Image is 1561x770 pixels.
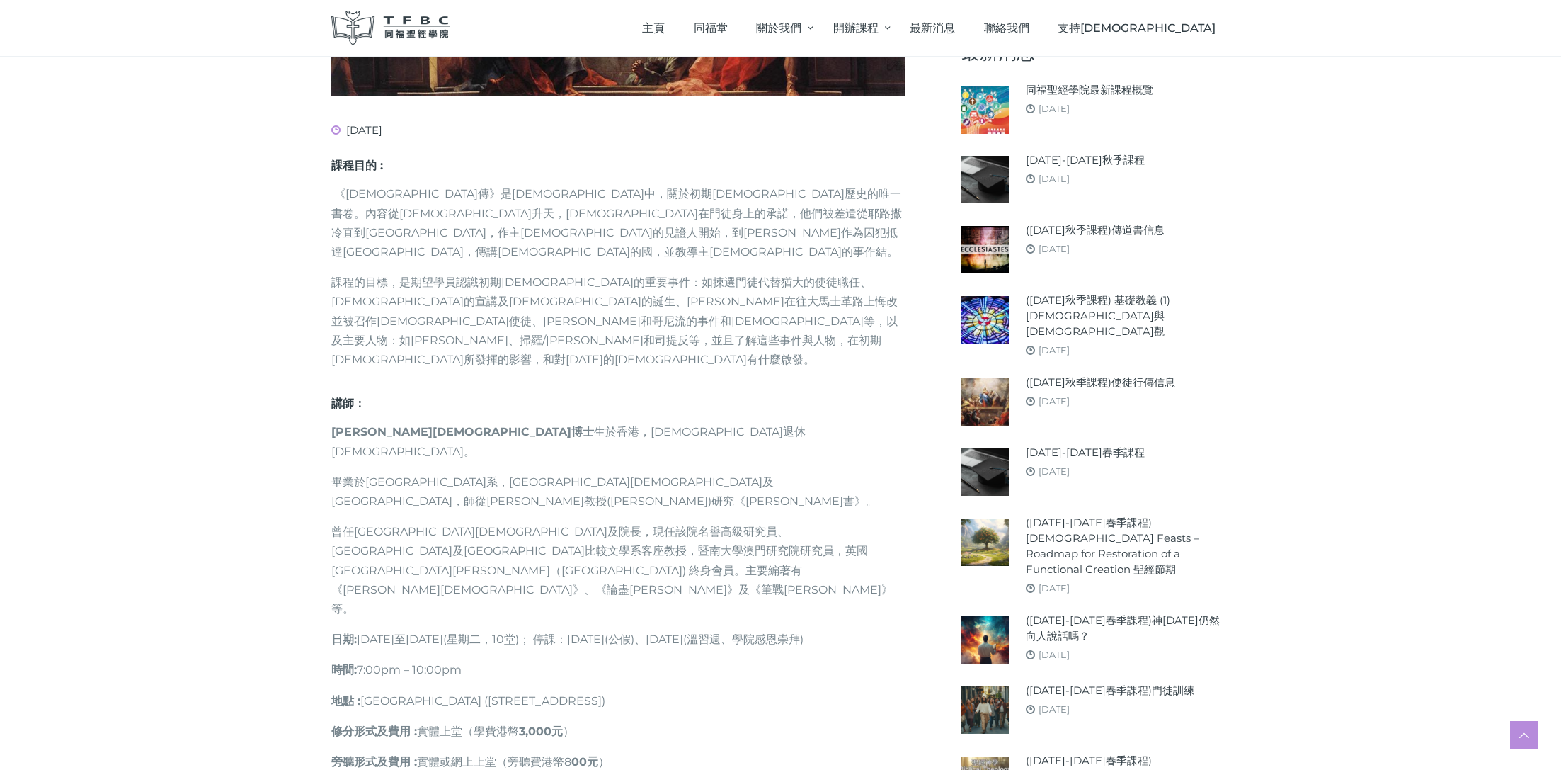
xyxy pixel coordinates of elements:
span: 課程目的 : [331,159,383,172]
a: [DATE] [1039,395,1070,407]
img: 同福聖經學院 TFBC [331,11,450,45]
p: 畢業於[GEOGRAPHIC_DATA]系，[GEOGRAPHIC_DATA][DEMOGRAPHIC_DATA]及[GEOGRAPHIC_DATA]，師從[PERSON_NAME]教授([PE... [331,472,905,511]
a: 同福聖經學院最新課程概覽 [1026,82,1153,98]
img: (2024-25年春季課程) Biblical Feasts – Roadmap for Restoration of a Functional Creation 聖經節期 [961,519,1009,566]
strong: 時間 [331,663,354,676]
a: [DATE] [1039,465,1070,477]
strong: 日期 [331,633,354,646]
a: [DATE] [1039,173,1070,184]
p: 7:00pm – 10:00pm [331,660,905,679]
strong: 地點 : [331,694,360,708]
img: 2024-25年春季課程 [961,448,1009,496]
p: 實體上堂（學費港幣 ） [331,722,905,741]
span: 聯絡我們 [984,21,1029,35]
a: 主頁 [628,7,680,49]
a: 同福堂 [679,7,742,49]
span: 支持[DEMOGRAPHIC_DATA] [1058,21,1216,35]
a: [DATE] [1039,103,1070,114]
p: [DATE]至[DATE](星期二，10堂)； 停課：[DATE](公假)、[DATE](溫習週、學院感恩崇拜) [331,630,905,649]
strong: [PERSON_NAME][DEMOGRAPHIC_DATA]博士 [331,425,594,438]
a: ([DATE]-[DATE]春季課程)門徒訓練 [1026,683,1194,698]
span: 開辦課程 [833,21,879,35]
img: (2025年秋季課程)傳道書信息 [961,226,1009,273]
a: [DATE] [1039,649,1070,660]
strong: 3,000元 [519,725,563,738]
a: [DATE]-[DATE]秋季課程 [1026,152,1145,168]
a: 最新消息 [896,7,970,49]
span: 主頁 [642,21,665,35]
strong: 旁聽形式及費用 : [331,755,417,769]
span: 最新消息 [910,21,955,35]
a: ([DATE]秋季課程)傳道書信息 [1026,222,1165,238]
img: (2024-25年春季課程)門徒訓練 [961,686,1009,734]
strong: 講師： [331,397,365,410]
img: 同福聖經學院最新課程概覽 [961,86,1009,133]
span: [DATE] [331,123,382,137]
a: ([DATE]-[DATE]春季課程)神[DATE]仍然向人說話嗎？ [1026,613,1230,644]
a: [DATE] [1039,582,1070,594]
a: [DATE]-[DATE]春季課程 [1026,445,1145,460]
strong: 修分形式及費用 : [331,725,417,738]
span: 關於我們 [756,21,801,35]
img: (2024-25年春季課程)神今天仍然向人說話嗎？ [961,616,1009,664]
a: 支持[DEMOGRAPHIC_DATA] [1043,7,1230,49]
a: ([DATE]秋季課程) 基礎教義 (1) [DEMOGRAPHIC_DATA]與[DEMOGRAPHIC_DATA]觀 [1026,293,1230,339]
a: [DATE] [1039,344,1070,356]
a: Scroll to top [1510,721,1538,749]
img: (2025年秋季課程)使徒行傳信息 [961,378,1009,426]
b: : [354,663,357,676]
a: [DATE] [1039,703,1070,715]
strong: 00元 [571,755,598,769]
b: : [354,633,357,646]
a: 聯絡我們 [969,7,1043,49]
a: 開辦課程 [818,7,895,49]
p: 生於香港，[DEMOGRAPHIC_DATA]退休[DEMOGRAPHIC_DATA]。 [331,422,905,460]
img: (2025年秋季課程) 基礎教義 (1) 聖靈觀與教會觀 [961,296,1009,344]
a: ([DATE]-[DATE]春季課程) [DEMOGRAPHIC_DATA] Feasts – Roadmap for Restoration of a Functional Creation ... [1026,515,1230,577]
a: [DATE] [1039,243,1070,254]
a: ([DATE]秋季課程)使徒行傳信息 [1026,375,1175,390]
span: 同福堂 [694,21,728,35]
a: 關於我們 [742,7,818,49]
p: 《[DEMOGRAPHIC_DATA]傳》是[DEMOGRAPHIC_DATA]中，關於初期[DEMOGRAPHIC_DATA]歷史的唯一書卷。內容從[DEMOGRAPHIC_DATA]升天，[... [331,184,905,261]
p: 曾任[GEOGRAPHIC_DATA][DEMOGRAPHIC_DATA]及院長，現任該院名譽高級研究員、[GEOGRAPHIC_DATA]及[GEOGRAPHIC_DATA]比較文學系客座教授... [331,522,905,618]
img: 2025-26年秋季課程 [961,156,1009,203]
p: 課程的目標，是期望學員認識初期[DEMOGRAPHIC_DATA]的重要事件：如揀選門徒代替猶大的使徒職任、[DEMOGRAPHIC_DATA]的宣講及[DEMOGRAPHIC_DATA]的誕生... [331,273,905,369]
p: [GEOGRAPHIC_DATA] ([STREET_ADDRESS]) [331,691,905,710]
